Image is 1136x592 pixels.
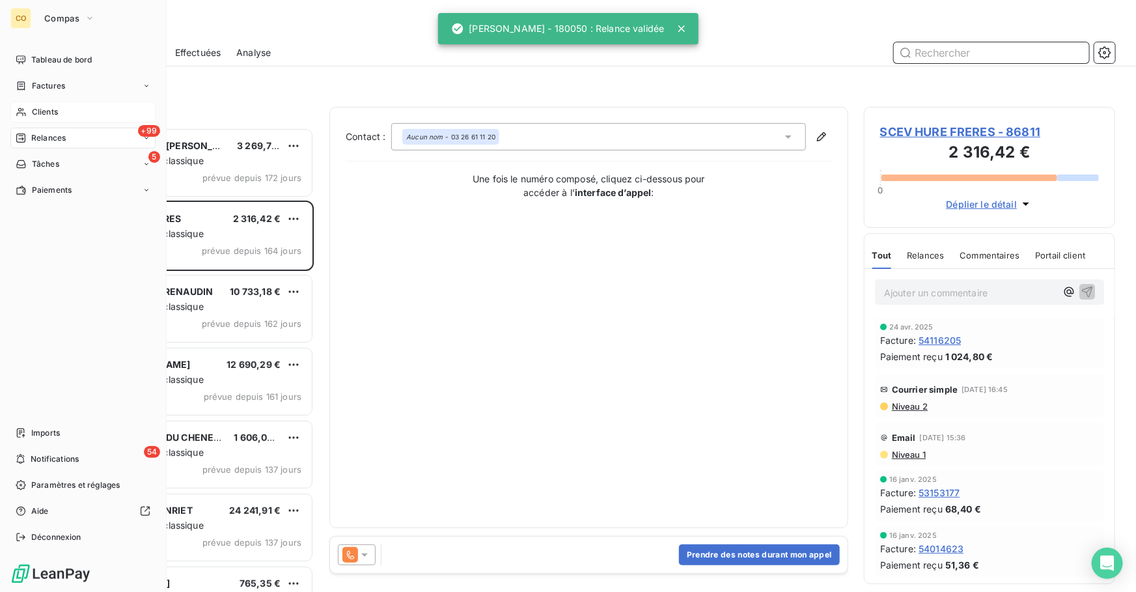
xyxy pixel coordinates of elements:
button: Prendre des notes durant mon appel [679,544,840,565]
span: 54014623 [919,542,963,556]
span: 0 [878,185,883,195]
span: Relances [31,132,66,144]
span: +99 [138,125,160,137]
em: Aucun nom [406,132,443,141]
span: Effectuées [175,46,221,59]
input: Rechercher [894,42,1089,63]
span: 5 [148,151,160,163]
div: [PERSON_NAME] - 180050 : Relance validée [451,17,665,40]
span: Commentaires [960,250,1020,261]
span: Paiements [32,184,72,196]
span: Clients [32,106,58,118]
span: Factures [32,80,65,92]
img: Logo LeanPay [10,563,91,584]
span: 68,40 € [945,502,981,516]
span: Facture : [880,542,916,556]
span: Compas [44,13,79,23]
span: 12 690,29 € [227,359,281,370]
span: Tâches [32,158,59,170]
span: 765,35 € [240,578,281,589]
span: Notifications [31,453,79,465]
label: Contact : [346,130,391,143]
span: Déconnexion [31,531,81,543]
span: Tableau de bord [31,54,92,66]
button: Déplier le détail [943,197,1037,212]
span: prévue depuis 164 jours [202,246,301,256]
span: Tout [872,250,892,261]
span: Aide [31,505,49,517]
div: CO [10,8,31,29]
span: 24 avr. 2025 [889,323,934,331]
span: Paiement reçu [880,502,943,516]
span: 1 606,02 € [234,432,282,443]
span: 53153177 [919,486,960,500]
span: prévue depuis 172 jours [202,173,301,183]
span: prévue depuis 162 jours [202,318,301,329]
p: Une fois le numéro composé, cliquez ci-dessous pour accéder à l’ : [459,172,719,199]
span: Imports [31,427,60,439]
span: 51,36 € [945,558,979,572]
span: Analyse [236,46,271,59]
span: Facture : [880,333,916,347]
span: 54116205 [919,333,961,347]
span: Email [892,432,916,443]
strong: interface d’appel [575,187,652,198]
span: Relances [907,250,944,261]
div: - 03 26 61 11 20 [406,132,495,141]
span: Paramètres et réglages [31,479,120,491]
div: Open Intercom Messenger [1092,548,1123,579]
div: grid [62,128,314,592]
span: Déplier le détail [947,197,1018,211]
span: 24 241,91 € [229,505,281,516]
span: 54 [144,446,160,458]
span: Paiement reçu [880,558,943,572]
span: 3 269,76 € [237,140,286,151]
span: prévue depuis 161 jours [204,391,301,402]
span: 10 733,18 € [230,286,281,297]
span: Niveau 1 [891,449,926,460]
span: [DATE] 15:36 [920,434,966,442]
span: [DATE] 16:45 [962,386,1008,393]
span: Courrier simple [892,384,958,395]
span: SAS PRESSOIRS [PERSON_NAME] [92,140,244,151]
span: Facture : [880,486,916,500]
span: SCEV HURE FRERES - 86811 [880,123,1099,141]
span: 2 316,42 € [233,213,281,224]
span: 16 janv. 2025 [889,531,937,539]
span: prévue depuis 137 jours [202,464,301,475]
span: Portail client [1035,250,1085,261]
span: 16 janv. 2025 [889,475,937,483]
span: 1 024,80 € [945,350,993,363]
a: Aide [10,501,156,522]
span: prévue depuis 137 jours [202,537,301,548]
span: Paiement reçu [880,350,943,363]
span: Niveau 2 [891,401,928,412]
h3: 2 316,42 € [880,141,1099,167]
